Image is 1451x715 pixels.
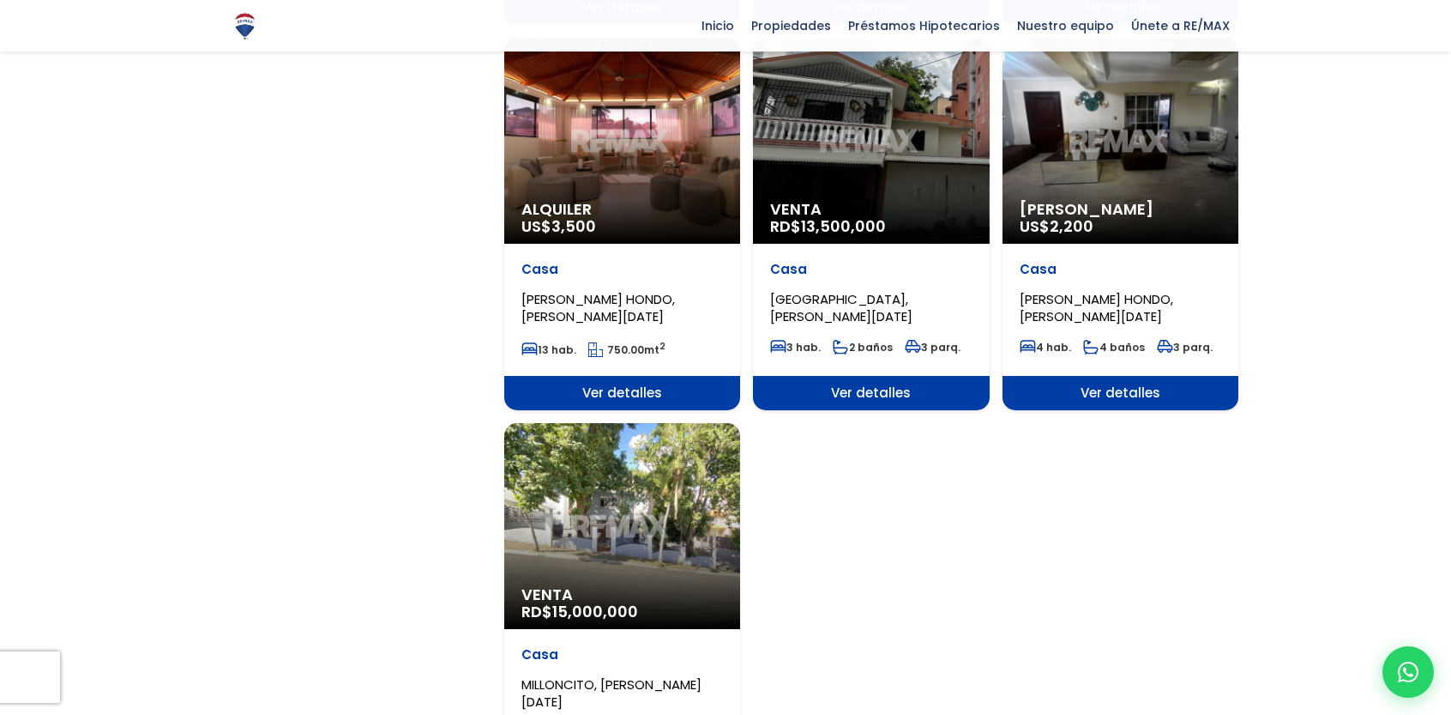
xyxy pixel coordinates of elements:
[770,261,972,278] p: Casa
[1157,340,1213,354] span: 3 parq.
[521,261,723,278] p: Casa
[1123,13,1238,39] span: Únete a RE/MAX
[905,340,960,354] span: 3 parq.
[659,340,665,353] sup: 2
[743,13,840,39] span: Propiedades
[588,342,665,357] span: mt
[1020,261,1221,278] p: Casa
[770,215,886,237] span: RD$
[1083,340,1145,354] span: 4 baños
[504,376,740,410] span: Ver detalles
[551,215,596,237] span: 3,500
[230,11,260,41] img: Logo de REMAX
[1020,340,1071,354] span: 4 hab.
[504,38,740,410] a: Alquiler US$3,500 Casa [PERSON_NAME] HONDO, [PERSON_NAME][DATE] 13 hab. 750.00mt2 Ver detalles
[521,215,596,237] span: US$
[1020,215,1093,237] span: US$
[521,646,723,663] p: Casa
[1020,290,1173,325] span: [PERSON_NAME] HONDO, [PERSON_NAME][DATE]
[840,13,1008,39] span: Préstamos Hipotecarios
[521,676,701,711] span: MILLONCITO, [PERSON_NAME][DATE]
[770,290,912,325] span: [GEOGRAPHIC_DATA], [PERSON_NAME][DATE]
[521,290,675,325] span: [PERSON_NAME] HONDO, [PERSON_NAME][DATE]
[1020,201,1221,218] span: [PERSON_NAME]
[753,376,989,410] span: Ver detalles
[521,201,723,218] span: Alquiler
[607,342,644,357] span: 750.00
[770,340,821,354] span: 3 hab.
[770,201,972,218] span: Venta
[753,38,989,410] a: Venta RD$13,500,000 Casa [GEOGRAPHIC_DATA], [PERSON_NAME][DATE] 3 hab. 2 baños 3 parq. Ver detalles
[1002,38,1238,410] a: [PERSON_NAME] US$2,200 Casa [PERSON_NAME] HONDO, [PERSON_NAME][DATE] 4 hab. 4 baños 3 parq. Ver d...
[1050,215,1093,237] span: 2,200
[552,601,638,622] span: 15,000,000
[833,340,893,354] span: 2 baños
[521,601,638,622] span: RD$
[521,342,576,357] span: 13 hab.
[1008,13,1123,39] span: Nuestro equipo
[693,13,743,39] span: Inicio
[801,215,886,237] span: 13,500,000
[521,586,723,603] span: Venta
[1002,376,1238,410] span: Ver detalles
